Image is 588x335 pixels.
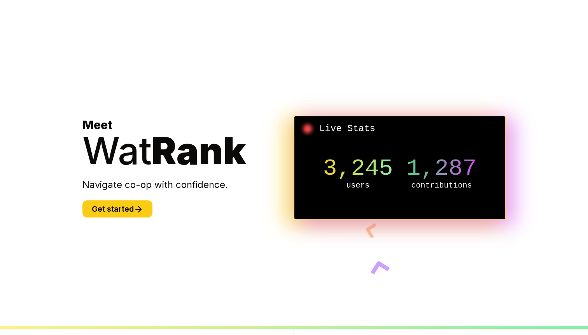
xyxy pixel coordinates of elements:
span: Wat [82,128,152,173]
h2: Live Stats [301,123,499,135]
h1: Meet [82,118,294,169]
a: Get started [82,205,152,213]
p: users [316,180,400,191]
p: Navigate co-op with confidence. [82,179,294,191]
p: contributions [400,180,483,191]
button: Get started [82,200,152,217]
span: Rank [152,128,246,173]
p: 3,245 [316,157,400,180]
p: 1,287 [400,157,483,180]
